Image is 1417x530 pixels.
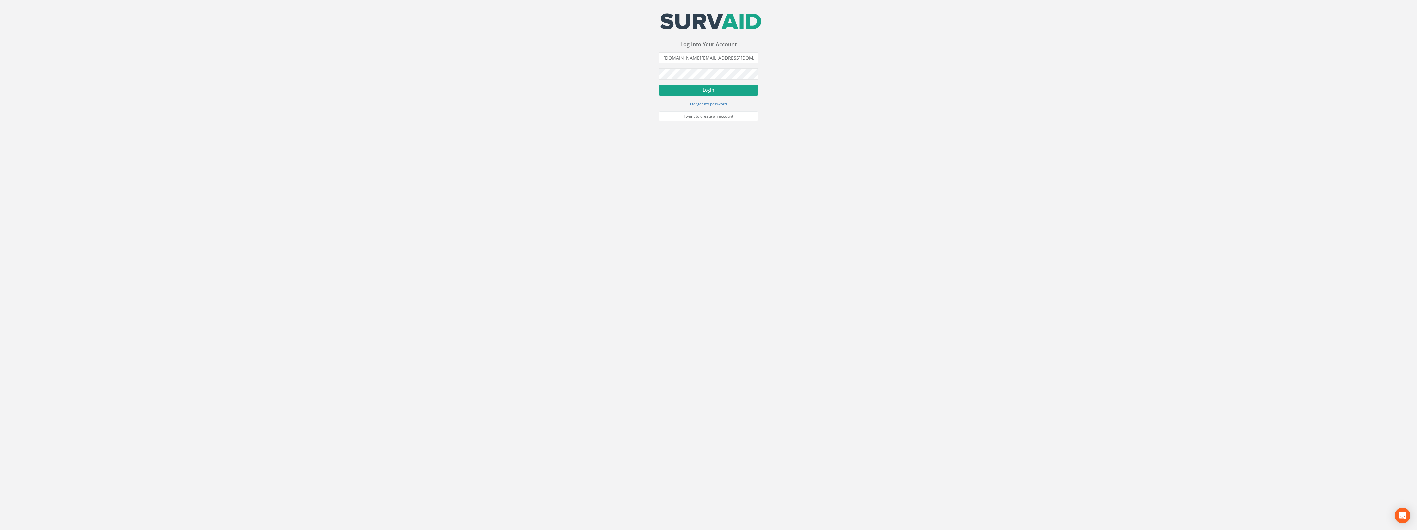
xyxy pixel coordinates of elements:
a: I forgot my password [690,101,727,107]
small: I forgot my password [690,101,727,106]
h3: Log Into Your Account [659,42,758,48]
button: Login [659,85,758,96]
input: Email [659,52,758,63]
div: Open Intercom Messenger [1395,508,1410,523]
a: I want to create an account [659,111,758,121]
